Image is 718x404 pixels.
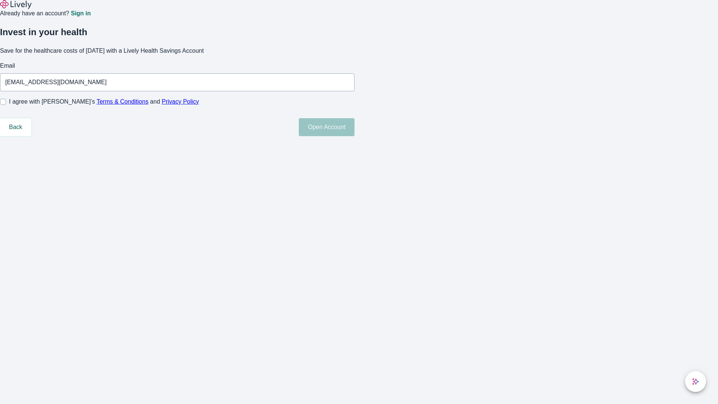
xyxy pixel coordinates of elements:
a: Terms & Conditions [96,98,148,105]
button: chat [685,371,706,392]
span: I agree with [PERSON_NAME]’s and [9,97,199,106]
a: Privacy Policy [162,98,199,105]
a: Sign in [71,10,90,16]
svg: Lively AI Assistant [692,378,699,385]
